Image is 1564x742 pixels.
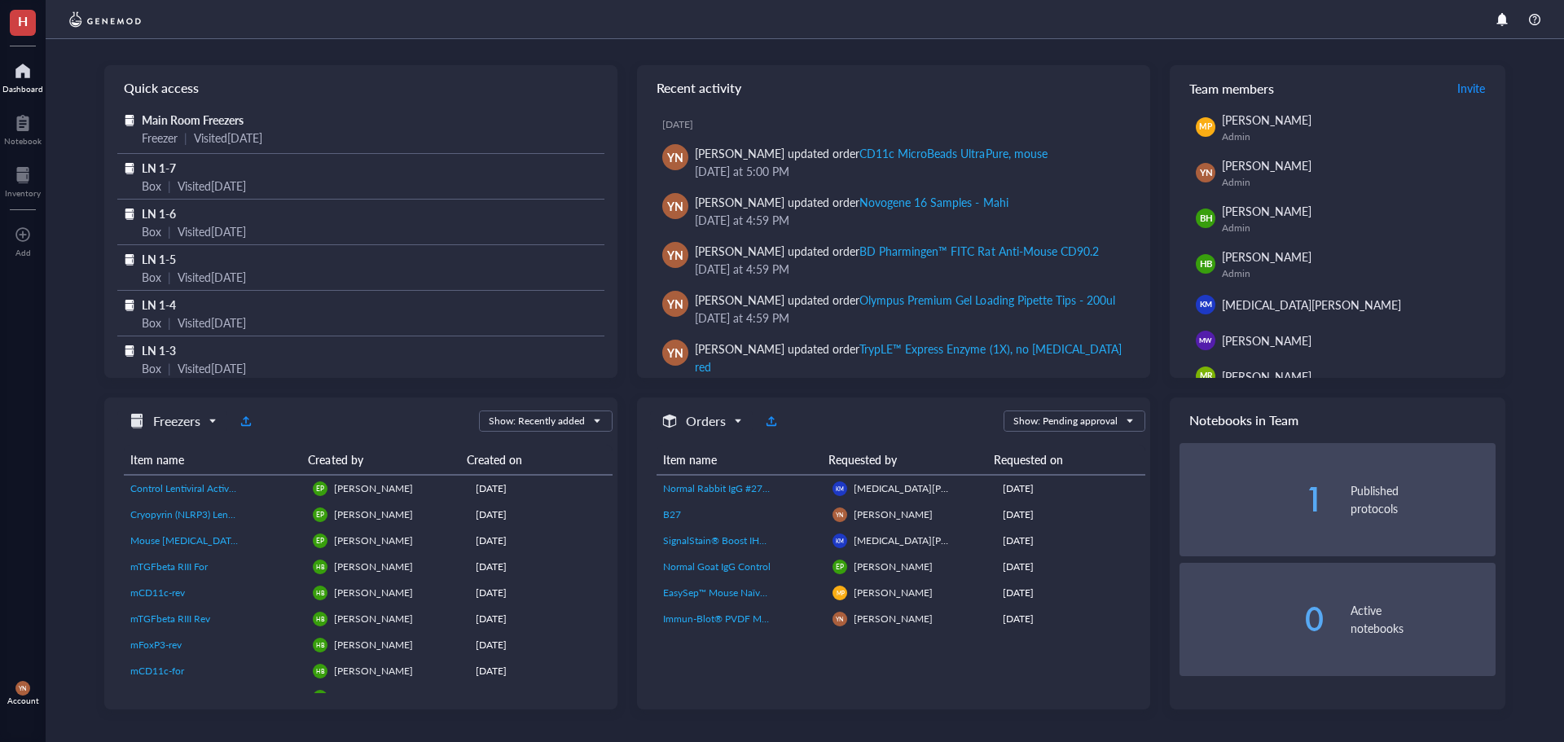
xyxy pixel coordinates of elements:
div: | [168,177,171,195]
span: [PERSON_NAME] [334,690,413,704]
span: HB [316,667,324,674]
span: EP [836,563,844,571]
th: Requested on [987,445,1132,475]
span: [PERSON_NAME] [1222,203,1311,219]
span: mFoxP3-rev [130,638,182,652]
div: | [168,314,171,331]
div: [DATE] [476,690,606,705]
span: [MEDICAL_DATA][PERSON_NAME] [1222,296,1401,313]
button: Invite [1456,75,1486,101]
div: Recent activity [637,65,1150,111]
span: LN 1-6 [142,205,176,222]
a: YN[PERSON_NAME] updated orderTrypLE™ Express Enzyme (1X), no [MEDICAL_DATA] red[DATE] at 4:59 PM [650,333,1137,400]
span: [PERSON_NAME] [334,560,413,573]
span: HB [316,563,324,570]
div: [DATE] [662,118,1137,131]
div: Freezer [142,129,178,147]
span: [PERSON_NAME] [334,638,413,652]
a: Normal Rabbit IgG #2729 [663,481,819,496]
h5: Orders [686,411,726,431]
span: KM [836,538,844,544]
a: mCD11c-for [130,664,300,678]
span: YN [836,615,844,622]
a: YN[PERSON_NAME] updated orderNovogene 16 Samples - Mahi[DATE] at 4:59 PM [650,187,1137,235]
div: [DATE] [476,612,606,626]
div: [PERSON_NAME] updated order [695,193,1008,211]
span: [PERSON_NAME] [854,586,933,599]
div: [DATE] [1003,533,1139,548]
div: Active notebooks [1351,601,1496,637]
div: Show: Pending approval [1013,414,1118,428]
div: CD11c MicroBeads UltraPure, mouse [859,145,1047,161]
div: [PERSON_NAME] updated order [695,340,1124,375]
span: B27 [663,507,681,521]
th: Created on [460,445,600,475]
div: [DATE] at 4:59 PM [695,260,1124,278]
span: [PERSON_NAME] [334,664,413,678]
div: Box [142,222,161,240]
span: mCD11c-for [130,664,184,678]
span: MP [836,590,844,596]
span: [MEDICAL_DATA][PERSON_NAME] [854,533,1011,547]
div: Dashboard [2,84,43,94]
a: SignalStain® Boost IHC Detection Reagent (HRP, Rabbit) [663,533,819,548]
span: YN [667,295,683,313]
div: Box [142,359,161,377]
div: | [184,129,187,147]
span: EP [316,537,324,545]
div: Visited [DATE] [178,359,246,377]
a: Notebook [4,110,42,146]
div: Visited [DATE] [178,177,246,195]
h5: Freezers [153,411,200,431]
span: LN 1-3 [142,342,176,358]
div: [DATE] at 4:59 PM [695,309,1124,327]
span: Normal Rabbit IgG #2729 [663,481,774,495]
a: YN[PERSON_NAME] updated orderOlympus Premium Gel Loading Pipette Tips - 200ul[DATE] at 4:59 PM [650,284,1137,333]
span: [PERSON_NAME] [1222,112,1311,128]
th: Requested by [822,445,987,475]
div: Published protocols [1351,481,1496,517]
span: BH [1199,212,1212,226]
a: mTGFbeta RIII Rev [130,612,300,626]
span: YN [1199,166,1212,180]
a: Mouse [MEDICAL_DATA] [MEDICAL_DATA] Recombinant Protein, PeproTech® [130,533,300,548]
div: Novogene 16 Samples - Mahi [859,194,1008,210]
span: MW [1199,336,1212,345]
a: Inventory [5,162,41,198]
a: mFoxP3-For [130,690,300,705]
div: Visited [DATE] [194,129,262,147]
span: mTGFbeta RIII For [130,560,208,573]
div: Admin [1222,222,1489,235]
div: Admin [1222,130,1489,143]
a: EasySep™ Mouse Naïve CD8+ [MEDICAL_DATA] Isolation Kit [663,586,819,600]
div: [DATE] [1003,507,1139,522]
span: YN [667,197,683,215]
div: [DATE] [476,586,606,600]
span: EasySep™ Mouse Naïve CD8+ [MEDICAL_DATA] Isolation Kit [663,586,927,599]
span: Main Room Freezers [142,112,244,128]
div: | [168,222,171,240]
div: [DATE] at 4:59 PM [695,211,1124,229]
div: 1 [1180,483,1325,516]
span: [PERSON_NAME] [1222,368,1311,384]
span: KM [1199,299,1211,310]
div: 0 [1180,603,1325,635]
div: Notebooks in Team [1170,397,1505,443]
div: Box [142,268,161,286]
span: [PERSON_NAME] [334,612,413,626]
div: Visited [DATE] [178,222,246,240]
img: genemod-logo [65,10,145,29]
span: [PERSON_NAME] [1222,157,1311,173]
div: Box [142,177,161,195]
span: [MEDICAL_DATA][PERSON_NAME] [854,481,1011,495]
span: mFoxP3-For [130,690,182,704]
span: [PERSON_NAME] [334,586,413,599]
div: Admin [1222,176,1489,189]
a: Normal Goat IgG Control [663,560,819,574]
span: mCD11c-rev [130,586,185,599]
span: [PERSON_NAME] [1222,248,1311,265]
div: [DATE] [476,481,606,496]
a: Dashboard [2,58,43,94]
div: [DATE] [476,507,606,522]
span: [PERSON_NAME] [854,507,933,521]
